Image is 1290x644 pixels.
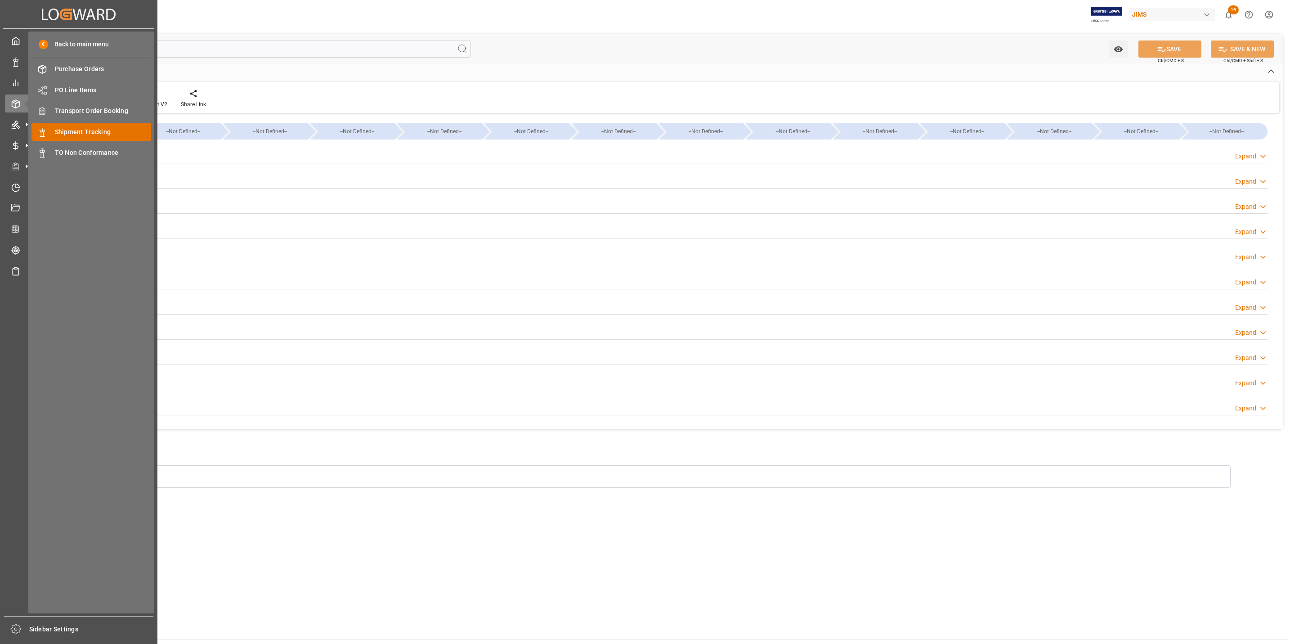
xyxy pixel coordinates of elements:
[1235,177,1256,186] div: Expand
[406,123,482,140] div: --Not Defined--
[1109,41,1128,58] button: open menu
[1129,8,1215,21] div: JIMS
[1094,123,1179,140] div: --Not Defined--
[310,123,395,140] div: --Not Defined--
[1138,41,1201,58] button: SAVE
[493,123,569,140] div: --Not Defined--
[55,64,152,74] span: Purchase Orders
[31,144,151,162] a: TO Non Conformance
[5,74,152,91] a: My Reports
[1235,353,1256,363] div: Expand
[31,123,151,140] a: Shipment Tracking
[5,241,152,259] a: Tracking Shipment
[29,625,154,634] span: Sidebar Settings
[1235,378,1256,388] div: Expand
[31,81,151,99] a: PO Line Items
[1191,123,1263,140] div: --Not Defined--
[1235,252,1256,262] div: Expand
[397,123,482,140] div: --Not Defined--
[232,123,308,140] div: --Not Defined--
[181,100,206,108] div: Share Link
[1129,6,1218,23] button: JIMS
[1235,303,1256,312] div: Expand
[1158,57,1184,64] span: Ctrl/CMD + S
[1211,41,1274,58] button: SAVE & NEW
[55,106,152,116] span: Transport Order Booking
[5,262,152,279] a: Sailing Schedules
[55,127,152,137] span: Shipment Tracking
[145,123,221,140] div: --Not Defined--
[1235,404,1256,413] div: Expand
[746,123,831,140] div: --Not Defined--
[5,178,152,196] a: Timeslot Management V2
[1235,328,1256,338] div: Expand
[1239,5,1259,25] button: Help Center
[1007,123,1092,140] div: --Not Defined--
[1218,5,1239,25] button: show 14 new notifications
[1182,123,1268,140] div: --Not Defined--
[1235,202,1256,212] div: Expand
[31,102,151,120] a: Transport Order Booking
[572,123,657,140] div: --Not Defined--
[1091,7,1122,23] img: Exertis%20JAM%20-%20Email%20Logo.jpg_1722504956.jpg
[1235,278,1256,287] div: Expand
[581,123,657,140] div: --Not Defined--
[755,123,831,140] div: --Not Defined--
[223,123,308,140] div: --Not Defined--
[5,53,152,70] a: Data Management
[55,86,152,95] span: PO Line Items
[5,32,152,50] a: My Cockpit
[484,123,569,140] div: --Not Defined--
[929,123,1005,140] div: --Not Defined--
[1235,227,1256,237] div: Expand
[31,60,151,78] a: Purchase Orders
[920,123,1005,140] div: --Not Defined--
[55,148,152,158] span: TO Non Conformance
[1235,152,1256,161] div: Expand
[659,123,744,140] div: --Not Defined--
[136,123,221,140] div: --Not Defined--
[1228,5,1239,14] span: 14
[5,220,152,238] a: CO2 Calculator
[1016,123,1092,140] div: --Not Defined--
[842,123,918,140] div: --Not Defined--
[48,40,109,49] span: Back to main menu
[1103,123,1179,140] div: --Not Defined--
[41,41,471,58] input: Search Fields
[319,123,395,140] div: --Not Defined--
[1223,57,1263,64] span: Ctrl/CMD + Shift + S
[668,123,744,140] div: --Not Defined--
[833,123,918,140] div: --Not Defined--
[5,199,152,217] a: Document Management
